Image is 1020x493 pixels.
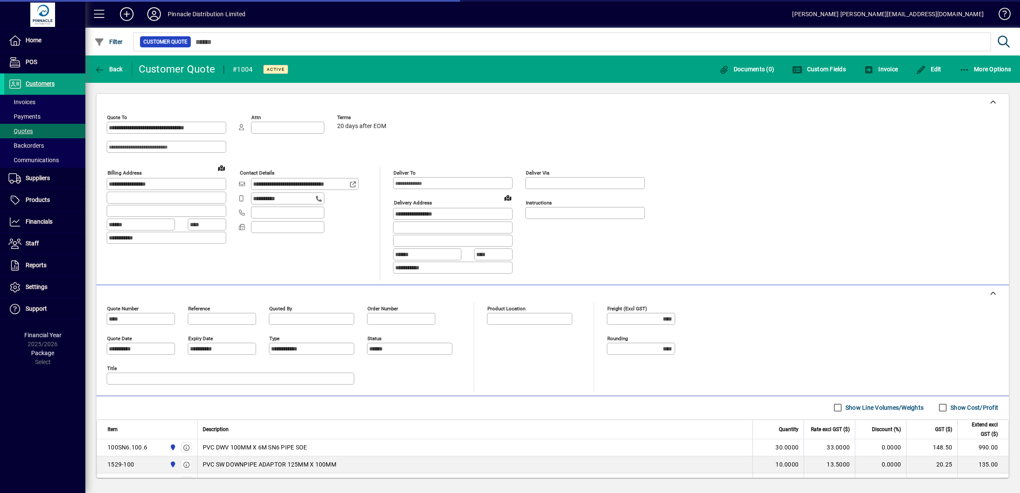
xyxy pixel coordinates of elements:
[957,473,1008,490] td: 23.50
[188,305,210,311] mat-label: Reference
[92,34,125,50] button: Filter
[4,124,85,138] a: Quotes
[233,63,253,76] div: #1004
[31,350,54,356] span: Package
[844,403,924,412] label: Show Line Volumes/Weights
[4,211,85,233] a: Financials
[855,456,906,473] td: 0.0000
[487,305,525,311] mat-label: Product location
[959,66,1011,73] span: More Options
[855,473,906,490] td: 0.0000
[4,52,85,73] a: POS
[94,38,123,45] span: Filter
[167,477,177,486] span: Pinnacle Distribution
[4,298,85,320] a: Support
[393,170,416,176] mat-label: Deliver To
[4,168,85,189] a: Suppliers
[26,37,41,44] span: Home
[107,335,132,341] mat-label: Quote date
[4,255,85,276] a: Reports
[269,335,280,341] mat-label: Type
[107,114,127,120] mat-label: Quote To
[963,420,998,439] span: Extend excl GST ($)
[9,99,35,105] span: Invoices
[501,191,515,204] a: View on map
[337,115,388,120] span: Terms
[4,95,85,109] a: Invoices
[957,61,1014,77] button: More Options
[906,456,957,473] td: 20.25
[108,460,134,469] div: 1529-100
[4,138,85,153] a: Backorders
[717,61,776,77] button: Documents (0)
[251,114,261,120] mat-label: Attn
[809,460,850,469] div: 13.5000
[26,283,47,290] span: Settings
[916,66,941,73] span: Edit
[203,425,229,434] span: Description
[85,61,132,77] app-page-header-button: Back
[203,460,336,469] span: PVC SW DOWNPIPE ADAPTOR 125MM X 100MM
[26,80,55,87] span: Customers
[792,66,846,73] span: Custom Fields
[906,439,957,456] td: 148.50
[167,443,177,452] span: Pinnacle Distribution
[92,61,125,77] button: Back
[269,305,292,311] mat-label: Quoted by
[107,365,117,371] mat-label: Title
[719,66,774,73] span: Documents (0)
[140,6,168,22] button: Profile
[811,425,850,434] span: Rate excl GST ($)
[107,305,139,311] mat-label: Quote number
[168,7,245,21] div: Pinnacle Distribution Limited
[337,123,386,130] span: 20 days after EOM
[775,477,799,486] span: 10.0000
[957,456,1008,473] td: 135.00
[855,439,906,456] td: 0.0000
[9,157,59,163] span: Communications
[864,66,898,73] span: Invoice
[203,443,307,452] span: PVC DWV 100MM X 6M SN6 PIPE SOE
[957,439,1008,456] td: 990.00
[4,30,85,51] a: Home
[26,262,47,268] span: Reports
[4,190,85,211] a: Products
[267,67,285,72] span: Active
[775,460,799,469] span: 10.0000
[992,2,1009,29] a: Knowledge Base
[607,305,647,311] mat-label: Freight (excl GST)
[24,332,61,338] span: Financial Year
[108,443,147,452] div: 100SN6.100.6
[26,196,50,203] span: Products
[367,335,382,341] mat-label: Status
[779,425,799,434] span: Quantity
[143,38,187,46] span: Customer Quote
[935,425,952,434] span: GST ($)
[26,175,50,181] span: Suppliers
[188,335,213,341] mat-label: Expiry date
[26,240,39,247] span: Staff
[4,277,85,298] a: Settings
[4,109,85,124] a: Payments
[906,473,957,490] td: 3.53
[4,233,85,254] a: Staff
[108,477,138,486] div: 1529-100G
[775,443,799,452] span: 30.0000
[94,66,123,73] span: Back
[809,443,850,452] div: 33.0000
[9,113,41,120] span: Payments
[26,58,37,65] span: POS
[792,7,984,21] div: [PERSON_NAME] [PERSON_NAME][EMAIL_ADDRESS][DOMAIN_NAME]
[914,61,944,77] button: Edit
[862,61,900,77] button: Invoice
[4,153,85,167] a: Communications
[607,335,628,341] mat-label: Rounding
[526,170,549,176] mat-label: Deliver via
[9,142,44,149] span: Backorders
[809,477,850,486] div: 2.3500
[790,61,848,77] button: Custom Fields
[26,305,47,312] span: Support
[26,218,52,225] span: Financials
[526,200,552,206] mat-label: Instructions
[203,477,311,486] span: PVC BLACK DOWNPIPE GRATE 125MM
